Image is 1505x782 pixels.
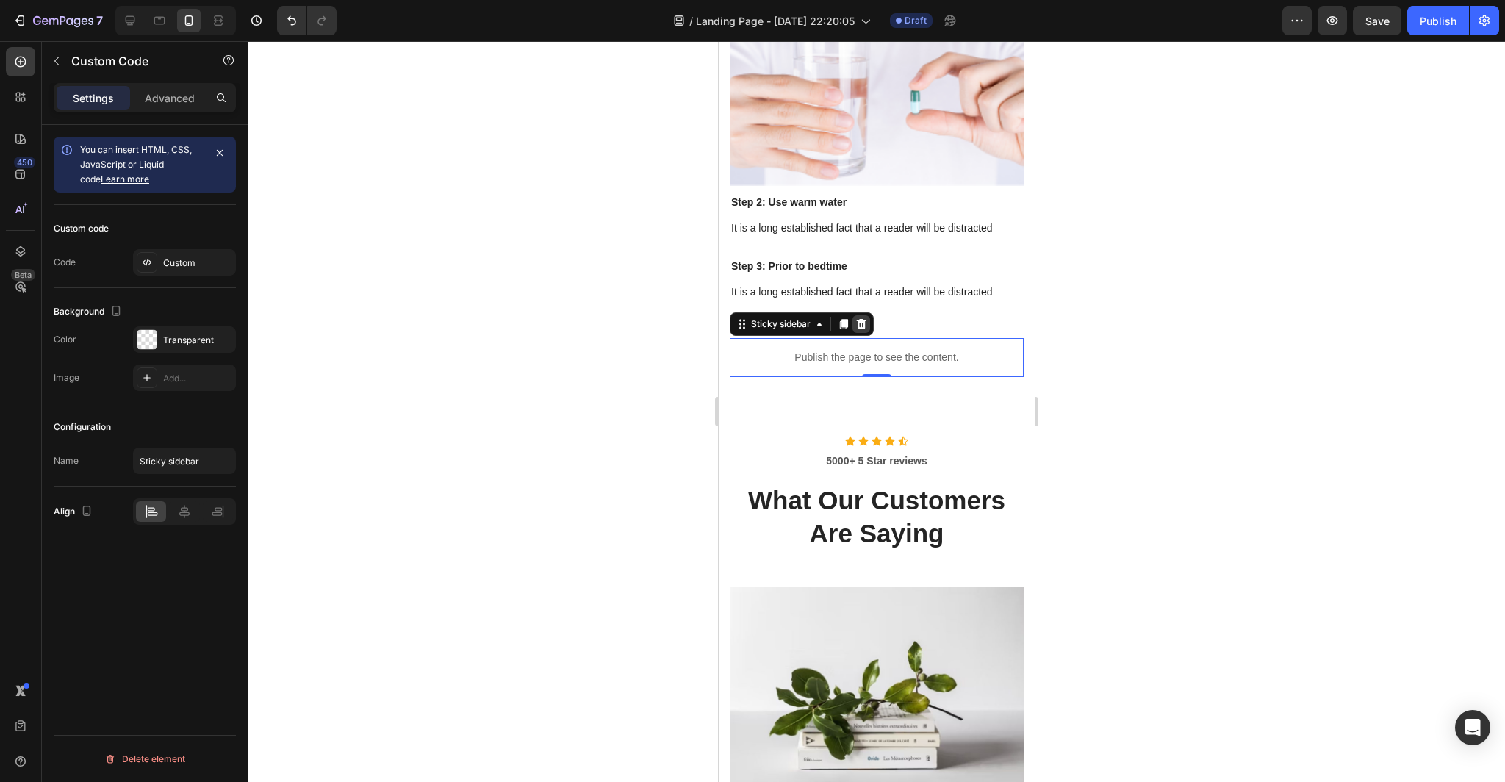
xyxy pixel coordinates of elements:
div: Beta [11,269,35,281]
div: Background [54,302,125,322]
span: Landing Page - [DATE] 22:20:05 [696,13,855,29]
button: Delete element [54,747,236,771]
p: Step 2: Use warm water [12,154,303,169]
p: It is a long established fact that a reader will be distracted [12,178,303,196]
div: Image [54,371,79,384]
p: 7 [96,12,103,29]
div: Configuration [54,420,111,434]
div: Sticky sidebar [29,276,95,290]
div: Name [54,454,79,467]
p: Advanced [145,90,195,106]
p: Settings [73,90,114,106]
div: Custom [163,257,232,270]
span: Draft [905,14,927,27]
p: 5000+ 5 Star reviews [12,412,303,428]
div: Custom code [54,222,109,235]
div: Code [54,256,76,269]
div: Publish [1420,13,1456,29]
div: 450 [14,157,35,168]
img: Alt Image [11,546,305,781]
p: Custom Code [71,52,196,70]
p: It is a long established fact that a reader will be distracted [12,242,303,260]
button: Publish [1407,6,1469,35]
div: Undo/Redo [277,6,337,35]
div: Delete element [104,750,185,768]
a: Learn more [101,173,149,184]
button: 7 [6,6,109,35]
div: Add... [163,372,232,385]
span: / [689,13,693,29]
span: Save [1365,15,1390,27]
button: Save [1353,6,1401,35]
p: Publish the page to see the content. [11,309,305,324]
p: Step 3: Prior to bedtime [12,218,303,233]
div: Color [54,333,76,346]
div: Align [54,502,96,522]
iframe: Design area [719,41,1035,782]
p: What Our Customers Are Saying [12,442,303,509]
div: Transparent [163,334,232,347]
div: Open Intercom Messenger [1455,710,1490,745]
span: You can insert HTML, CSS, JavaScript or Liquid code [80,144,192,184]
